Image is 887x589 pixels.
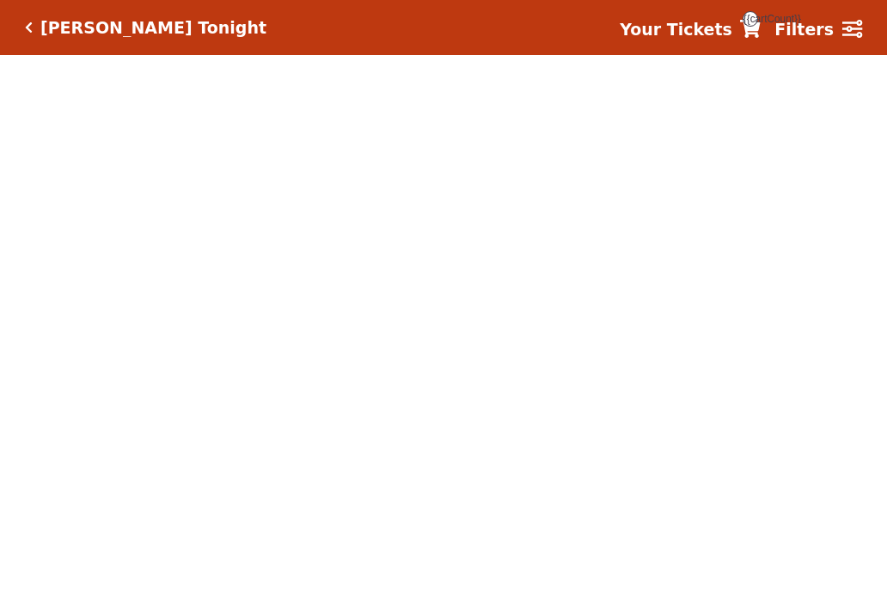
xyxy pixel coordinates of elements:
[743,11,758,27] span: {{cartCount}}
[774,20,834,39] strong: Filters
[774,17,862,42] a: Filters
[620,20,732,39] strong: Your Tickets
[40,18,266,38] h5: [PERSON_NAME] Tonight
[25,21,33,34] a: Click here to go back to filters
[620,17,761,42] a: Your Tickets {{cartCount}}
